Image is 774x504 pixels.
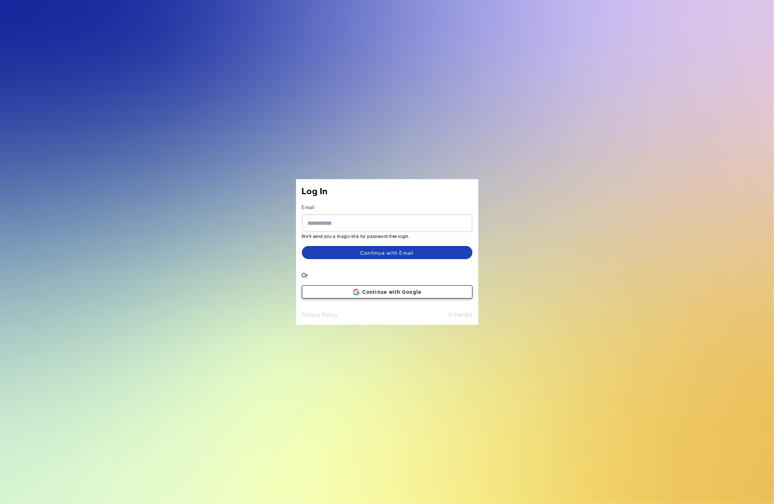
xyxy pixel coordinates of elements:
label: Email [302,204,315,210]
h1: Log In [302,185,472,197]
button: © Herald [448,310,472,319]
button: Continue with Email [302,246,472,259]
button: Google logoContinue with Google [302,285,472,299]
mat-hint: We'll send you a magic-link for password-free login. [302,232,468,240]
span: Or [302,271,472,280]
div: Continue with Email [360,249,414,257]
img: Google logo [353,288,360,296]
button: Privacy Policy [302,310,338,319]
span: Continue with Google [353,288,422,296]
